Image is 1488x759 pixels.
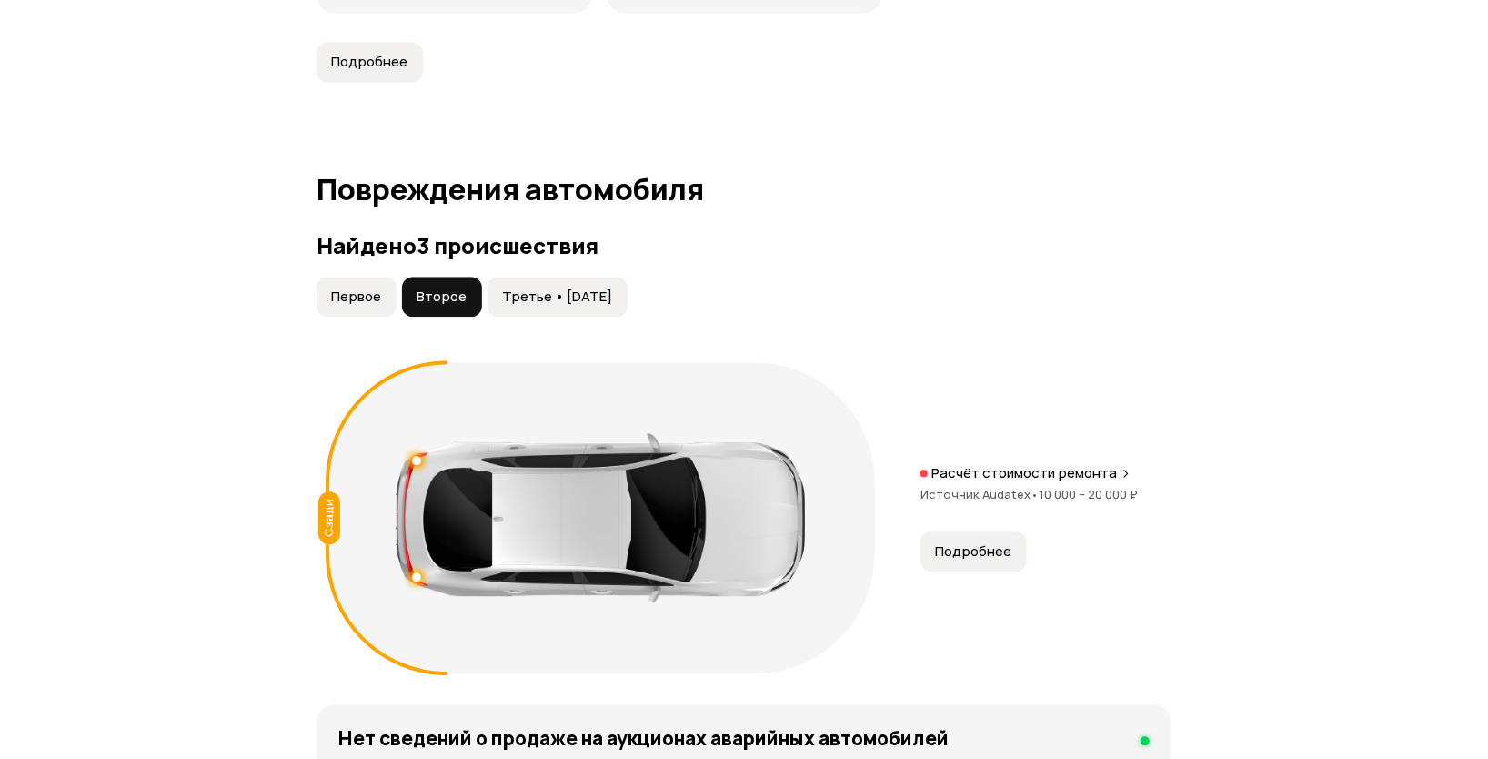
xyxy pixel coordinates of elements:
[317,173,1171,206] h1: Повреждения автомобиля
[338,726,949,750] h4: Нет сведений о продаже на аукционах аварийных автомобилей
[317,42,423,82] button: Подробнее
[402,277,482,317] button: Второе
[1031,486,1039,502] span: •
[318,491,340,544] div: Сзади
[920,486,1039,502] span: Источник Audatex
[317,233,1171,258] h3: Найдено 3 происшествия
[920,531,1027,572] button: Подробнее
[1039,486,1138,502] span: 10 000 – 20 000 ₽
[502,288,612,306] span: Третье • [DATE]
[488,277,628,317] button: Третье • [DATE]
[331,288,381,306] span: Первое
[331,53,407,71] span: Подробнее
[417,288,467,306] span: Второе
[935,542,1011,561] span: Подробнее
[317,277,397,317] button: Первое
[931,464,1117,482] p: Расчёт стоимости ремонта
